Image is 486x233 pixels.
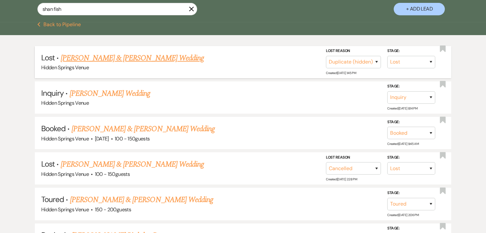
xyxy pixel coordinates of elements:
span: Toured [41,194,64,204]
span: Hidden Springs Venue [41,64,89,71]
button: Back to Pipeline [37,22,81,27]
span: [DATE] [95,135,109,142]
span: Lost [41,159,55,169]
label: Stage: [387,225,435,232]
input: Search by name, event date, email address or phone number [37,3,197,15]
span: Created: [DATE] 2:06 PM [387,213,419,217]
span: Created: [DATE] 9:45 AM [387,142,419,146]
button: + Add Lead [394,3,445,15]
a: [PERSON_NAME] & [PERSON_NAME] Wedding [60,159,204,170]
label: Stage: [387,48,435,55]
label: Stage: [387,118,435,125]
span: Created: [DATE] 1:45 PM [326,71,356,75]
span: Booked [41,124,66,133]
a: [PERSON_NAME] & [PERSON_NAME] Wedding [60,52,204,64]
span: Hidden Springs Venue [41,135,89,142]
span: 150 - 200 guests [95,206,131,213]
span: Inquiry [41,88,64,98]
span: 100 - 150 guests [115,135,150,142]
span: Created: [DATE] 8:14 PM [387,106,417,110]
label: Stage: [387,190,435,197]
a: [PERSON_NAME] & [PERSON_NAME] Wedding [70,194,213,206]
span: Hidden Springs Venue [41,100,89,106]
span: 100 - 150 guests [95,171,130,177]
label: Lost Reason [326,48,381,55]
span: Hidden Springs Venue [41,171,89,177]
a: [PERSON_NAME] Wedding [70,88,150,99]
a: [PERSON_NAME] & [PERSON_NAME] Wedding [72,123,215,135]
span: Lost [41,53,55,63]
span: Hidden Springs Venue [41,206,89,213]
label: Lost Reason [326,154,381,161]
span: Created: [DATE] 2:28 PM [326,177,357,181]
label: Stage: [387,83,435,90]
label: Stage: [387,154,435,161]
